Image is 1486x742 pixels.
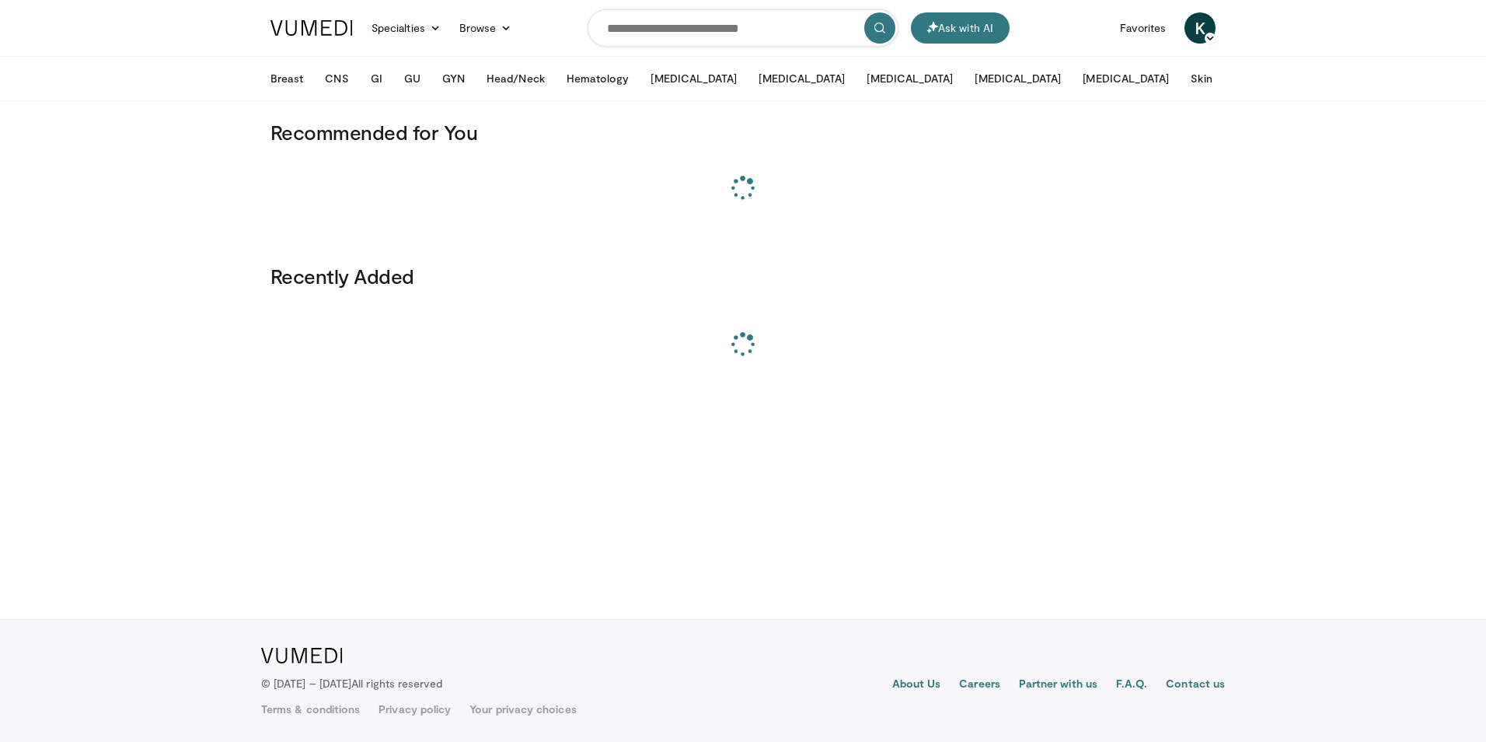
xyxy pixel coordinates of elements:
button: [MEDICAL_DATA] [749,63,854,94]
a: Terms & conditions [261,702,360,717]
a: About Us [892,676,941,695]
a: Specialties [362,12,450,44]
button: CNS [316,63,358,94]
img: VuMedi Logo [270,20,353,36]
h3: Recently Added [270,264,1216,289]
button: [MEDICAL_DATA] [641,63,746,94]
a: Privacy policy [378,702,451,717]
button: [MEDICAL_DATA] [857,63,962,94]
button: Breast [261,63,312,94]
a: Contact us [1166,676,1225,695]
a: Partner with us [1019,676,1097,695]
input: Search topics, interventions [588,9,898,47]
button: GYN [433,63,474,94]
h3: Recommended for You [270,120,1216,145]
button: GU [395,63,430,94]
button: [MEDICAL_DATA] [1073,63,1178,94]
span: All rights reserved [351,677,442,690]
button: GI [361,63,392,94]
button: Hematology [557,63,639,94]
a: Favorites [1111,12,1175,44]
a: Your privacy choices [469,702,576,717]
a: Careers [959,676,1000,695]
img: VuMedi Logo [261,648,343,663]
button: [MEDICAL_DATA] [965,63,1070,94]
button: Skin [1181,63,1221,94]
a: F.A.Q. [1116,676,1147,695]
a: Browse [450,12,521,44]
p: © [DATE] – [DATE] [261,676,443,691]
button: Head/Neck [477,63,554,94]
a: K [1184,12,1216,44]
button: Ask with AI [911,12,1010,44]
